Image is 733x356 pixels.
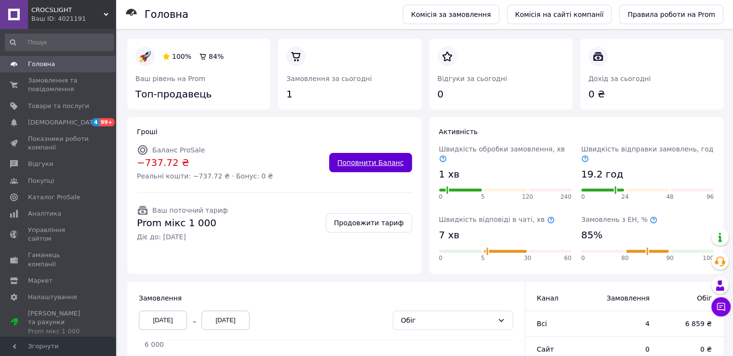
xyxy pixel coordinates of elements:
span: 0 ₴ [669,344,712,354]
span: 100 [703,254,714,262]
span: Швидкість обробки замовлення, хв [439,145,565,163]
span: 96 [706,193,714,201]
span: 99+ [99,118,115,126]
span: 4 [92,118,99,126]
span: [PERSON_NAME] та рахунки [28,309,89,336]
span: 5 [481,193,485,201]
a: Комісія за замовлення [403,5,499,24]
input: Пошук [5,34,114,51]
span: Покупці [28,177,54,185]
span: 48 [666,193,673,201]
span: Реальні кошти: −737.72 ₴ · Бонус: 0 ₴ [137,171,273,181]
a: Поповнити Баланс [329,153,412,172]
span: Відгуки [28,160,53,168]
span: 7 хв [439,228,460,242]
a: Правила роботи на Prom [619,5,723,24]
span: Аналітика [28,209,61,218]
span: 0 [439,254,443,262]
span: 0 [581,254,585,262]
button: Чат з покупцем [711,297,731,316]
div: Prom мікс 1 000 [28,327,89,336]
span: 0 [439,193,443,201]
span: Управління сайтом [28,226,89,243]
span: Швидкість відповіді в чаті, хв [439,216,555,223]
span: Товари та послуги [28,102,89,110]
span: 60 [564,254,571,262]
span: 90 [666,254,673,262]
span: 30 [524,254,531,262]
a: Комісія на сайті компанії [507,5,612,24]
span: 80 [621,254,628,262]
span: Активність [439,128,478,136]
span: 5 [481,254,485,262]
span: 1 хв [439,167,460,181]
span: [DEMOGRAPHIC_DATA] [28,118,99,127]
span: Замовлення [603,293,650,303]
span: Показники роботи компанії [28,135,89,152]
span: 19.2 год [581,167,623,181]
span: Швидкість відправки замовлень, год [581,145,713,163]
h1: Головна [145,9,188,20]
span: Замовлення та повідомлення [28,76,89,94]
span: −737.72 ₴ [137,156,273,170]
span: 100% [172,53,191,60]
span: 85% [581,228,602,242]
span: Гроші [137,128,158,136]
span: Всi [537,320,547,328]
div: [DATE] [139,311,187,330]
a: Продовжити тариф [326,213,412,233]
div: Ваш ID: 4021191 [31,14,116,23]
span: Обіг [669,293,712,303]
span: Маркет [28,276,53,285]
span: Головна [28,60,55,68]
span: Канал [537,294,559,302]
span: Діє до: [DATE] [137,232,228,242]
span: 84% [209,53,224,60]
span: Ваш поточний тариф [152,206,228,214]
span: 240 [560,193,572,201]
span: 6 859 ₴ [669,319,712,329]
span: CROCSLIGHT [31,6,104,14]
span: 0 [603,344,650,354]
span: Замовлень з ЕН, % [581,216,657,223]
span: Баланс ProSale [152,146,205,154]
div: [DATE] [201,311,250,330]
div: Обіг [401,315,493,326]
span: Гаманець компанії [28,251,89,268]
span: Prom мікс 1 000 [137,216,228,230]
span: 0 [581,193,585,201]
span: 4 [603,319,650,329]
tspan: 6 000 [145,341,164,348]
span: Замовлення [139,294,182,302]
span: 120 [522,193,533,201]
span: Налаштування [28,293,77,301]
span: Каталог ProSale [28,193,80,202]
span: 24 [621,193,628,201]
